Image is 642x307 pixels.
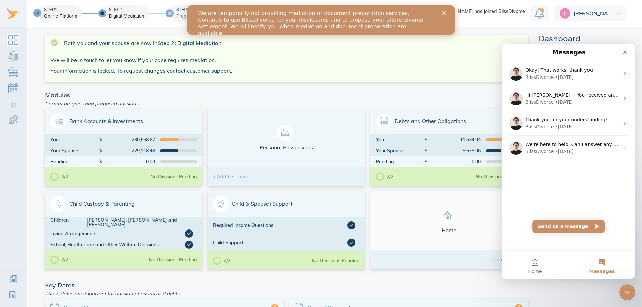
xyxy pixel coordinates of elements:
div: Child Support [213,239,347,247]
span: Messages [87,225,113,230]
span: Personal Possessions [213,125,360,151]
div: $ [425,148,430,153]
div: These dates are important for division of assets and debts [42,288,531,299]
div: BlissDivorce [24,104,52,111]
div: 230,658.67 [104,137,155,142]
div: No Decisions Pending [149,257,197,262]
img: e974b56a8245c61eb6726da9ad20fca3 [560,8,570,19]
div: + Add first item [213,174,247,179]
a: Dashboard [7,33,20,47]
iframe: Intercom live chat [502,44,635,279]
a: Bank Accounts & Investments [7,49,20,63]
a: Personal Possessions+ Add first item [208,109,365,186]
a: Personal Possessions [7,65,20,79]
div: No Divisions Pending [476,174,522,179]
div: Prepare Paperwork and File [176,13,236,19]
div: Step 2 [109,7,144,13]
div: 2/2 [50,256,68,264]
div: Close [255,6,261,10]
strong: Step 2: Digital Mediation [158,40,221,46]
button: Messages [67,208,134,235]
div: $ [425,137,430,142]
div: Living Arrangements [50,229,185,238]
div: You [50,137,99,142]
a: Additional Information [7,273,20,286]
div: School, Health Care and Other Welfare Decisions [50,241,185,249]
div: 11,534.94 [430,137,480,142]
span: Debts and Other Obligations [376,113,523,129]
div: 229,118.48 [104,148,155,153]
a: Debts & Obligations [7,82,20,95]
span: Thank you for your understanding! [24,73,106,79]
div: [PERSON_NAME], [PERSON_NAME] and [PERSON_NAME] [87,218,197,227]
div: $ [99,159,104,164]
div: We are temporarily not providing mediation or document preparation services. Continue to use Blis... [11,5,246,31]
div: No Divisions Pending [150,174,197,179]
div: • [DATE] [53,80,72,87]
img: Profile image for BlissDivorce [8,73,21,86]
div: Children [50,218,87,227]
div: $ [425,159,430,164]
div: 4/4 [50,173,68,181]
a: Resources [7,289,20,302]
img: Notification [535,8,544,19]
a: Debts and Other ObligationsYou$11,534.94Your Spouse$8,678.06Pending$0.002/2No Divisions Pending [370,109,528,186]
div: Coming Soon [493,257,522,262]
div: Key Dates [42,282,531,288]
img: dropdown.svg [616,12,621,14]
a: Child Custody & Parenting [7,98,20,111]
div: Current progress and proposed divisions [42,98,531,109]
div: You [376,137,425,142]
div: • [DATE] [53,55,72,62]
a: Bank Accounts & InvestmentsYou$230,658.67Your Spouse$229,118.48Pending$0.004/4No Divisions Pending [45,109,203,186]
a: Child & Spousal Support [7,114,20,127]
span: [PERSON_NAME] has joined BlissDivorce [434,9,525,14]
div: • [DATE] [53,104,72,111]
div: 2/2 [376,173,393,181]
div: Required Income Questions [213,221,347,229]
div: Dashboard [539,35,619,43]
span: Bank Accounts & Investments [50,113,197,129]
div: 0.00 [104,159,155,164]
a: Child & Spousal SupportRequired Income QuestionsChild Support2/2No Decisions Pending [208,191,365,269]
div: We will be in touch to let you know if your case requires mediation. Your information is locked. ... [45,52,528,82]
a: HomeComing Soon [370,191,528,269]
span: Home [26,225,40,230]
div: Modules [42,92,531,98]
span: Child & Spousal Support [213,196,360,212]
div: Your Spouse [376,148,425,153]
span: Home [376,207,523,234]
img: Profile image for BlissDivorce [8,98,21,111]
span: [PERSON_NAME] [574,11,615,16]
span: Hi [PERSON_NAME] -- You received an email with a summary of your agreements/disagreements instruc... [24,48,535,54]
div: No Decisions Pending [312,258,360,263]
div: BlissDivorce [24,55,52,62]
div: Pending [50,159,99,164]
div: Online Platform [44,13,77,19]
div: $ [99,148,104,153]
div: 8,678.06 [430,148,480,153]
button: Send us a message [31,176,103,189]
span: Child Custody & Parenting [50,196,197,212]
a: Child Custody & ParentingChildren[PERSON_NAME], [PERSON_NAME] and [PERSON_NAME]Living Arrangement... [45,191,203,269]
div: 2/2 [213,257,230,265]
div: $ [99,137,104,142]
div: 0.00 [430,159,480,164]
div: Your Spouse [50,148,99,153]
iframe: Intercom live chat [619,284,635,300]
iframe: Intercom live chat banner [187,5,455,35]
div: Pending [376,159,425,164]
div: Digital Mediation [109,13,144,19]
div: Step 3 [176,7,236,13]
div: BlissDivorce [24,80,52,87]
div: Both you and your spouse are now in [64,39,523,47]
div: Step 1 [44,7,77,13]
